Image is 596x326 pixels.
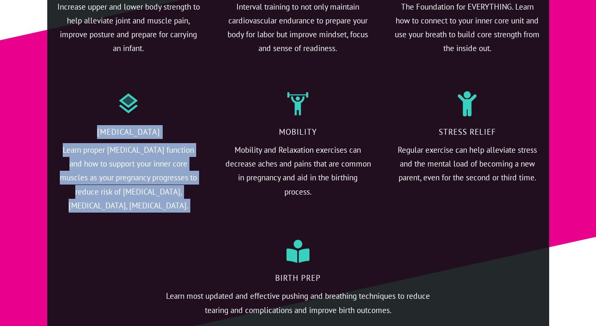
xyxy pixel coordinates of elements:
span: Stress relief [439,127,496,137]
p: Learn proper [MEDICAL_DATA] function and how to support your inner core muscles as your pregnancy... [56,143,202,223]
p: Mobility and Relaxation exercises can decrease aches and pains that are common in pregnancy and a... [225,143,371,209]
span: Learn most updated and effective pushing and breathing techniques to reduce tearing and complicat... [166,291,430,315]
p: [MEDICAL_DATA] [56,125,202,143]
p: Regular exercise can help alleviate stress and the mental load of becoming a new parent, even for... [395,143,540,195]
p: Mobility [225,125,371,143]
span: Birth Prep [275,273,321,283]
